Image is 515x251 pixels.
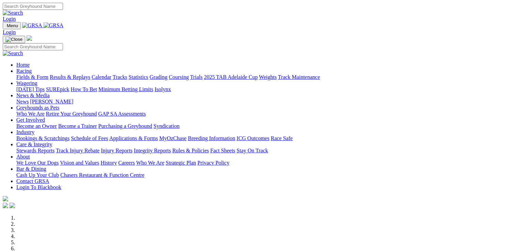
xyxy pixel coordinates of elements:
[16,74,48,80] a: Fields & Form
[210,148,235,153] a: Fact Sheets
[259,74,277,80] a: Weights
[16,135,69,141] a: Bookings & Scratchings
[16,99,29,104] a: News
[16,86,512,93] div: Wagering
[16,160,59,166] a: We Love Our Dogs
[16,111,512,117] div: Greyhounds as Pets
[16,148,512,154] div: Care & Integrity
[16,129,34,135] a: Industry
[3,16,16,22] a: Login
[129,74,148,80] a: Statistics
[271,135,292,141] a: Race Safe
[159,135,187,141] a: MyOzChase
[3,203,8,208] img: facebook.svg
[109,135,158,141] a: Applications & Forms
[190,74,203,80] a: Trials
[30,99,73,104] a: [PERSON_NAME]
[16,178,49,184] a: Contact GRSA
[150,74,167,80] a: Grading
[16,160,512,166] div: About
[98,123,152,129] a: Purchasing a Greyhound
[98,86,153,92] a: Minimum Betting Limits
[46,111,97,117] a: Retire Your Greyhound
[188,135,235,141] a: Breeding Information
[16,62,30,68] a: Home
[71,135,108,141] a: Schedule of Fees
[16,105,59,111] a: Greyhounds as Pets
[7,23,18,28] span: Menu
[98,111,146,117] a: GAP SA Assessments
[56,148,99,153] a: Track Injury Rebate
[172,148,209,153] a: Rules & Policies
[134,148,171,153] a: Integrity Reports
[166,160,196,166] a: Strategic Plan
[60,172,144,178] a: Chasers Restaurant & Function Centre
[3,43,63,50] input: Search
[16,117,45,123] a: Get Involved
[3,36,25,43] button: Toggle navigation
[154,123,179,129] a: Syndication
[16,141,52,147] a: Care & Integrity
[16,172,59,178] a: Cash Up Your Club
[16,93,50,98] a: News & Media
[3,3,63,10] input: Search
[16,80,37,86] a: Wagering
[16,111,45,117] a: Who We Are
[16,74,512,80] div: Racing
[16,154,30,160] a: About
[16,68,32,74] a: Racing
[16,184,61,190] a: Login To Blackbook
[278,74,320,80] a: Track Maintenance
[118,160,135,166] a: Careers
[10,203,15,208] img: twitter.svg
[3,29,16,35] a: Login
[71,86,97,92] a: How To Bet
[204,74,258,80] a: 2025 TAB Adelaide Cup
[101,148,132,153] a: Injury Reports
[3,196,8,201] img: logo-grsa-white.png
[16,123,512,129] div: Get Involved
[155,86,171,92] a: Isolynx
[3,22,21,29] button: Toggle navigation
[136,160,164,166] a: Who We Are
[3,50,23,56] img: Search
[237,148,268,153] a: Stay On Track
[16,86,45,92] a: [DATE] Tips
[46,86,69,92] a: SUREpick
[58,123,97,129] a: Become a Trainer
[50,74,90,80] a: Results & Replays
[100,160,117,166] a: History
[44,22,64,29] img: GRSA
[16,166,46,172] a: Bar & Dining
[27,35,32,41] img: logo-grsa-white.png
[16,135,512,141] div: Industry
[197,160,229,166] a: Privacy Policy
[92,74,111,80] a: Calendar
[169,74,189,80] a: Coursing
[16,123,57,129] a: Become an Owner
[22,22,42,29] img: GRSA
[16,99,512,105] div: News & Media
[16,148,54,153] a: Stewards Reports
[16,172,512,178] div: Bar & Dining
[237,135,269,141] a: ICG Outcomes
[113,74,127,80] a: Tracks
[60,160,99,166] a: Vision and Values
[5,37,22,42] img: Close
[3,10,23,16] img: Search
